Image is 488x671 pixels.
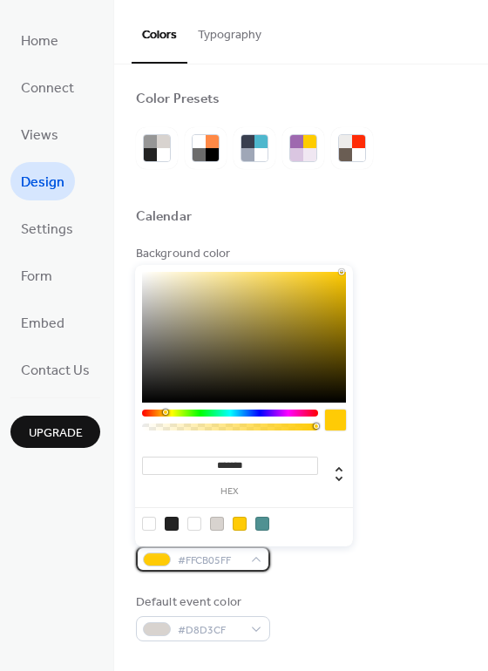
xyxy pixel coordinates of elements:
[142,517,156,531] div: rgba(0, 0, 0, 0)
[10,162,75,200] a: Design
[10,21,69,59] a: Home
[178,552,242,570] span: #FFCB05FF
[21,310,64,338] span: Embed
[21,263,52,291] span: Form
[136,593,267,612] div: Default event color
[136,208,192,227] div: Calendar
[142,487,318,497] label: hex
[210,517,224,531] div: rgb(216, 211, 207)
[10,68,85,106] a: Connect
[21,122,58,150] span: Views
[136,91,220,109] div: Color Presets
[233,517,247,531] div: rgb(255, 203, 5)
[10,350,100,389] a: Contact Us
[255,517,269,531] div: rgb(79, 145, 146)
[10,115,69,153] a: Views
[10,209,84,247] a: Settings
[21,75,74,103] span: Connect
[10,256,63,295] a: Form
[21,357,90,385] span: Contact Us
[10,303,75,342] a: Embed
[165,517,179,531] div: rgb(34, 34, 34)
[10,416,100,448] button: Upgrade
[21,28,58,56] span: Home
[29,424,83,443] span: Upgrade
[178,621,242,640] span: #D8D3CF
[21,216,73,244] span: Settings
[136,245,267,263] div: Background color
[21,169,64,197] span: Design
[187,517,201,531] div: rgb(255, 255, 255)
